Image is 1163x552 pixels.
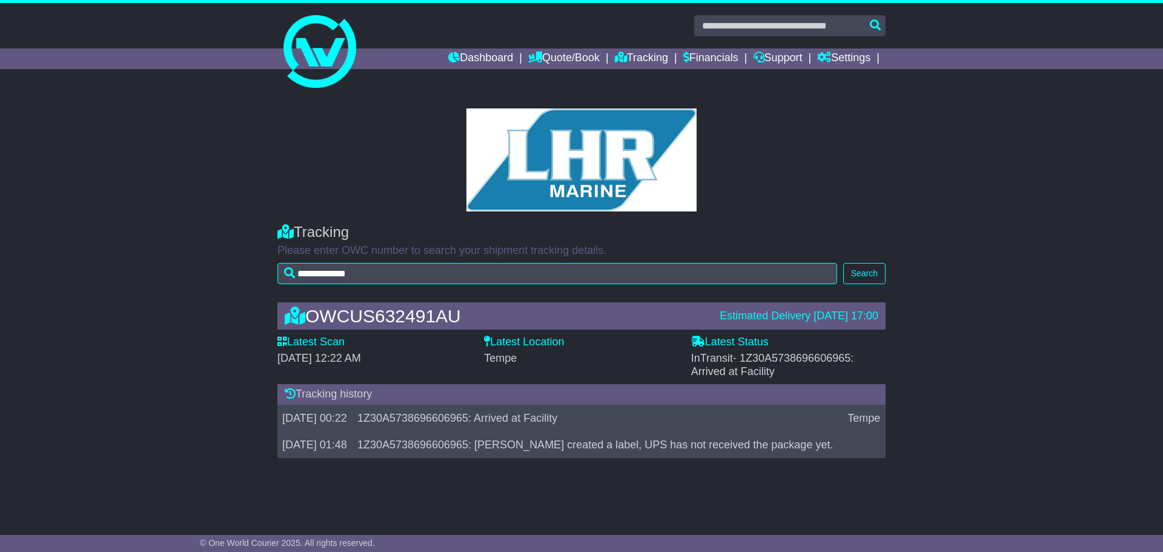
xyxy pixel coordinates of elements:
a: Dashboard [448,48,513,69]
label: Latest Location [484,336,564,349]
img: GetCustomerLogo [466,108,697,211]
div: Estimated Delivery [DATE] 17:00 [720,310,878,323]
button: Search [843,263,886,284]
a: Quote/Book [528,48,600,69]
span: Tempe [484,352,517,364]
p: Please enter OWC number to search your shipment tracking details. [277,244,886,258]
span: © One World Courier 2025. All rights reserved. [200,538,375,548]
div: Tracking history [277,384,886,405]
a: Support [754,48,803,69]
span: [DATE] 12:22 AM [277,352,361,364]
td: 1Z30A5738696606965: Arrived at Facility [353,405,843,431]
td: Tempe [843,405,886,431]
span: - 1Z30A5738696606965: Arrived at Facility [691,352,854,377]
div: Tracking [277,224,886,241]
a: Tracking [615,48,668,69]
td: [DATE] 01:48 [277,431,353,458]
td: [DATE] 00:22 [277,405,353,431]
td: 1Z30A5738696606965: [PERSON_NAME] created a label, UPS has not received the package yet. [353,431,843,458]
a: Financials [683,48,738,69]
div: OWCUS632491AU [279,306,714,326]
label: Latest Scan [277,336,345,349]
span: InTransit [691,352,854,377]
label: Latest Status [691,336,769,349]
a: Settings [817,48,870,69]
